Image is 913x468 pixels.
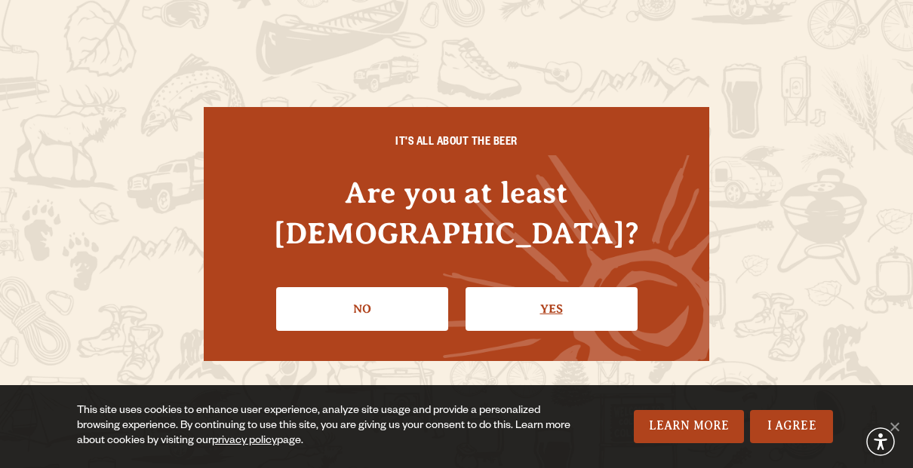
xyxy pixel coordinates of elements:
div: This site uses cookies to enhance user experience, analyze site usage and provide a personalized ... [77,404,579,449]
a: No [276,287,448,331]
span: No [887,419,902,434]
a: Confirm I'm 21 or older [466,287,638,331]
h6: IT'S ALL ABOUT THE BEER [234,137,679,151]
a: privacy policy [212,436,277,448]
a: I Agree [750,410,833,443]
h4: Are you at least [DEMOGRAPHIC_DATA]? [234,173,679,252]
a: Learn More [634,410,745,443]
